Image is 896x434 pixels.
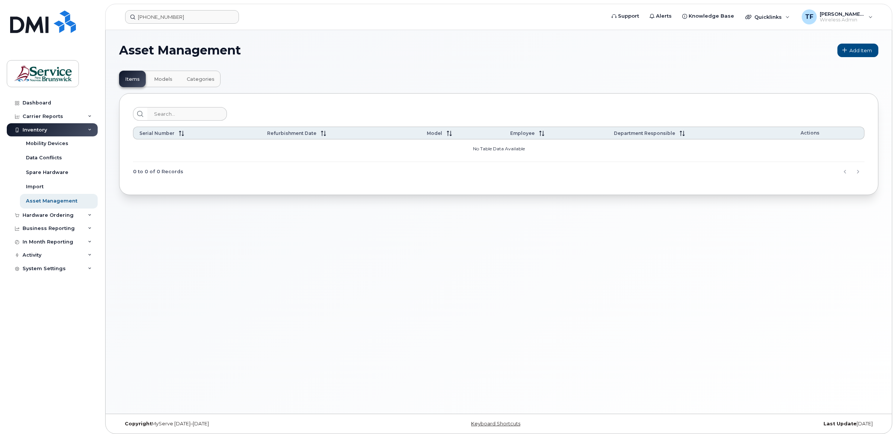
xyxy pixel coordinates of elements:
[837,44,878,57] a: Add Item
[125,421,152,426] strong: Copyright
[625,421,878,427] div: [DATE]
[133,139,864,162] td: No Table Data Available
[614,130,675,136] span: Department Responsible
[187,76,215,82] span: Categories
[427,130,442,136] span: Model
[801,130,819,136] span: Actions
[823,421,857,426] strong: Last Update
[510,130,535,136] span: Employee
[147,107,227,121] input: Search...
[471,421,520,426] a: Keyboard Shortcuts
[849,47,872,54] span: Add Item
[119,421,372,427] div: MyServe [DATE]–[DATE]
[154,76,172,82] span: Models
[133,166,183,177] span: 0 to 0 of 0 Records
[267,130,316,136] span: Refurbishment Date
[119,45,241,56] span: Asset Management
[139,130,174,136] span: Serial Number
